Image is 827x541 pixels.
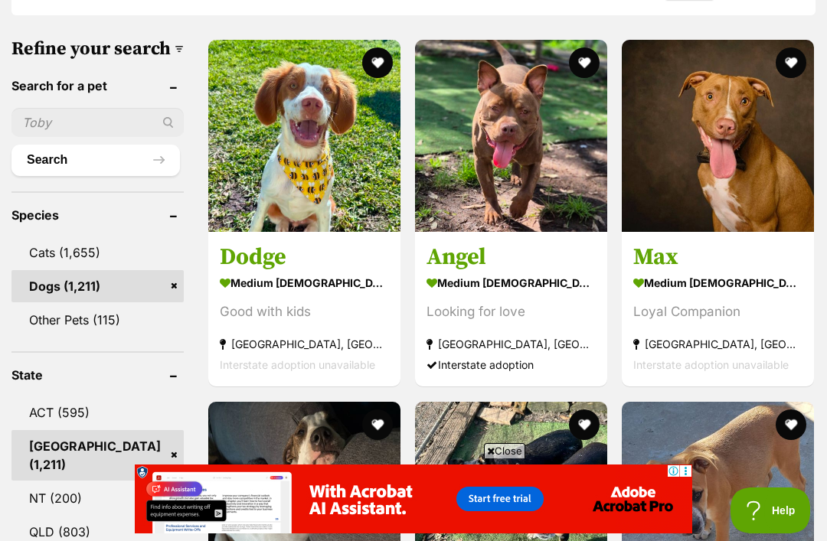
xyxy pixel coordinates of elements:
a: ACT (595) [11,396,184,429]
a: Other Pets (115) [11,304,184,336]
a: Dodge medium [DEMOGRAPHIC_DATA] Dog Good with kids [GEOGRAPHIC_DATA], [GEOGRAPHIC_DATA] Interstat... [208,232,400,387]
div: Loyal Companion [633,302,802,323]
img: Max - American Staffordshire Terrier Dog [622,40,814,232]
h3: Dodge [220,243,389,272]
button: favourite [776,409,806,440]
span: Interstate adoption unavailable [220,359,375,372]
header: Search for a pet [11,79,184,93]
a: NT (200) [11,482,184,514]
a: Angel medium [DEMOGRAPHIC_DATA] Dog Looking for love [GEOGRAPHIC_DATA], [GEOGRAPHIC_DATA] Interst... [415,232,607,387]
header: Species [11,208,184,222]
strong: [GEOGRAPHIC_DATA], [GEOGRAPHIC_DATA] [427,334,596,355]
input: Toby [11,108,184,137]
iframe: Help Scout Beacon - Open [731,487,812,533]
strong: [GEOGRAPHIC_DATA], [GEOGRAPHIC_DATA] [220,334,389,355]
strong: medium [DEMOGRAPHIC_DATA] Dog [220,272,389,295]
a: [GEOGRAPHIC_DATA] (1,211) [11,430,184,481]
button: favourite [569,47,600,78]
img: Angel - American Staffordshire Terrier Dog [415,40,607,232]
button: favourite [776,47,806,78]
header: State [11,368,184,382]
button: favourite [569,409,600,440]
div: Looking for love [427,302,596,323]
div: Good with kids [220,302,389,323]
iframe: Advertisement [135,464,692,533]
button: Search [11,145,180,175]
img: Dodge - Brittany Dog [208,40,400,232]
button: favourite [362,409,393,440]
h3: Angel [427,243,596,272]
h3: Max [633,243,802,272]
span: Interstate adoption unavailable [633,359,789,372]
div: Interstate adoption [427,355,596,376]
a: Dogs (1,211) [11,270,184,302]
strong: [GEOGRAPHIC_DATA], [GEOGRAPHIC_DATA] [633,334,802,355]
h3: Refine your search [11,38,184,60]
a: Max medium [DEMOGRAPHIC_DATA] Dog Loyal Companion [GEOGRAPHIC_DATA], [GEOGRAPHIC_DATA] Interstate... [622,232,814,387]
strong: medium [DEMOGRAPHIC_DATA] Dog [633,272,802,295]
strong: medium [DEMOGRAPHIC_DATA] Dog [427,272,596,295]
span: Close [484,443,525,458]
a: Cats (1,655) [11,236,184,269]
button: favourite [362,47,393,78]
